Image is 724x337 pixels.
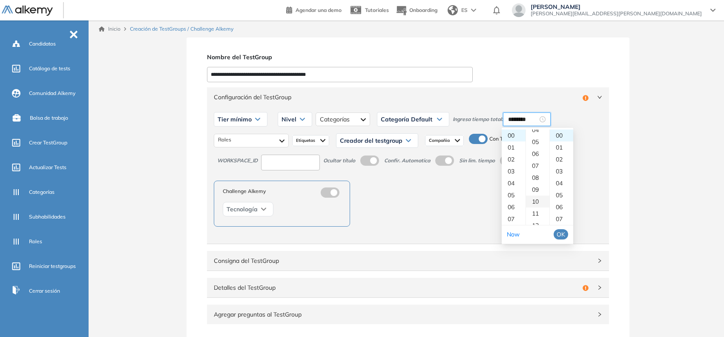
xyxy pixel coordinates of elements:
div: 07 [526,160,549,172]
span: Nivel [282,116,296,123]
span: [PERSON_NAME] [531,3,702,10]
div: 04 [502,177,526,189]
a: Inicio [99,25,121,33]
img: world [448,5,458,15]
span: right [597,95,602,100]
span: Ocultar título [323,157,355,165]
div: 09 [526,184,549,196]
div: Etiquetas [292,135,329,146]
img: arrow [471,9,476,12]
span: Agendar una demo [296,7,342,13]
img: Logo [2,6,53,16]
span: Categoría Default [381,116,432,123]
div: 12 [526,219,549,231]
div: 00 [502,130,526,141]
div: 07 [550,213,573,225]
div: 05 [526,136,549,148]
img: Ícono de flecha [320,137,325,144]
span: Comunidad Alkemy [29,89,75,97]
span: Tier mínimo [218,116,252,123]
div: 04 [526,124,549,136]
span: Catálogo de tests [29,65,70,72]
div: 11 [526,207,549,219]
div: 10 [526,196,549,207]
div: 03 [550,165,573,177]
span: Onboarding [409,7,437,13]
div: Compañia [425,135,464,146]
div: 03 [502,165,526,177]
span: Candidatos [29,40,56,48]
span: Sin lim. tiempo [459,157,495,165]
div: Consigna del TestGroup [207,251,609,271]
span: Etiquetas [296,137,317,144]
span: right [597,312,602,317]
div: Detalles del TestGroup [207,278,609,297]
span: Roles [29,238,42,245]
span: Detalles del TestGroup [214,283,579,292]
div: 02 [502,153,526,165]
span: Creador del testgroup [340,137,402,144]
span: Categorías [29,188,55,196]
button: OK [554,229,568,239]
span: Nombre del TestGroup [207,53,272,62]
span: Con Temática [489,135,522,143]
span: Reiniciar testgroups [29,262,76,270]
div: 01 [550,141,573,153]
div: 05 [502,189,526,201]
span: Confir. Automatica [384,157,430,165]
span: Subhabilidades [29,213,66,221]
span: Cerrar sesión [29,287,60,295]
span: Tecnología [227,206,258,213]
div: 02 [550,153,573,165]
span: right [597,258,602,263]
span: Crear TestGroup [29,139,67,147]
span: Creación de TestGroups / Challenge Alkemy [130,25,233,33]
span: Challenge Alkemy [223,187,266,198]
span: Configuración del TestGroup [214,92,579,102]
div: 06 [550,201,573,213]
img: Ícono de flecha [455,137,460,144]
span: [PERSON_NAME][EMAIL_ADDRESS][PERSON_NAME][DOMAIN_NAME] [531,10,702,17]
span: Consigna del TestGroup [214,256,592,265]
div: 01 [502,141,526,153]
span: Agregar preguntas al TestGroup [214,310,592,319]
a: Now [507,230,520,238]
div: 08 [526,172,549,184]
div: 00 [550,130,573,141]
div: 06 [502,201,526,213]
div: 06 [526,148,549,160]
div: 05 [550,189,573,201]
div: Configuración del TestGroup [207,87,609,107]
span: Compañia [429,137,451,144]
span: WORKSPACE_ID [217,157,258,165]
span: Actualizar Tests [29,164,66,171]
span: right [597,285,602,290]
span: OK [557,230,565,239]
span: ES [461,6,468,14]
div: 07 [502,213,526,225]
div: Agregar preguntas al TestGroup [207,305,609,324]
span: Tutoriales [365,7,389,13]
a: Agendar una demo [286,4,342,14]
button: Onboarding [396,1,437,20]
span: Bolsa de trabajo [30,114,68,122]
div: 04 [550,177,573,189]
span: Ingresa tiempo total: [453,115,503,124]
